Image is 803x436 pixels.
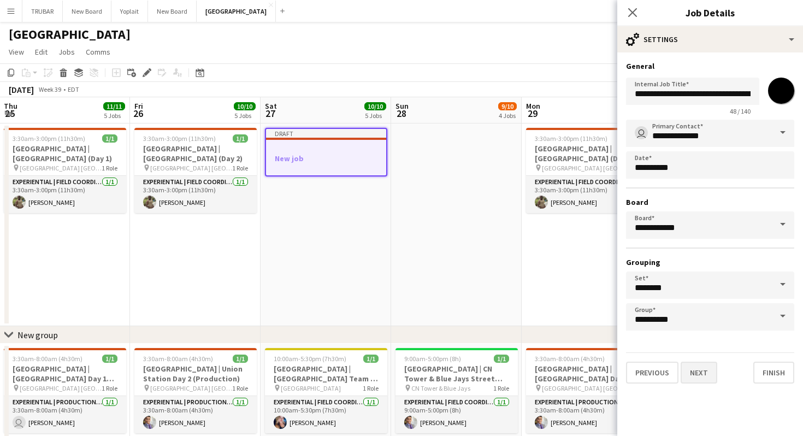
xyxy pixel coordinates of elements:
[9,26,131,43] h1: [GEOGRAPHIC_DATA]
[265,364,387,384] h3: [GEOGRAPHIC_DATA] | [GEOGRAPHIC_DATA] Team | Day 3 (Team Lead)
[395,364,518,384] h3: [GEOGRAPHIC_DATA] | CN Tower & Blue Jays Street Team | Day 4 (Team Lead)
[234,111,255,120] div: 5 Jobs
[197,1,276,22] button: [GEOGRAPHIC_DATA]
[526,176,648,213] app-card-role: Experiential | Field Coordinator1/13:30am-3:00pm (11h30m)[PERSON_NAME]
[721,107,759,115] span: 48 / 140
[233,355,248,363] span: 1/1
[102,134,117,143] span: 1/1
[103,102,125,110] span: 11/11
[54,45,79,59] a: Jobs
[148,1,197,22] button: New Board
[395,348,518,433] app-job-card: 9:00am-5:00pm (8h)1/1[GEOGRAPHIC_DATA] | CN Tower & Blue Jays Street Team | Day 4 (Team Lead) CN ...
[102,384,117,392] span: 1 Role
[681,362,717,384] button: Next
[133,107,143,120] span: 26
[535,355,605,363] span: 3:30am-8:00am (4h30m)
[68,85,79,93] div: EDT
[265,348,387,433] app-job-card: 10:00am-5:30pm (7h30m)1/1[GEOGRAPHIC_DATA] | [GEOGRAPHIC_DATA] Team | Day 3 (Team Lead) [GEOGRAPH...
[134,176,257,213] app-card-role: Experiential | Field Coordinator1/13:30am-3:00pm (11h30m)[PERSON_NAME]
[626,197,794,207] h3: Board
[134,348,257,433] app-job-card: 3:30am-8:00am (4h30m)1/1[GEOGRAPHIC_DATA] | Union Station Day 2 (Production) [GEOGRAPHIC_DATA] [G...
[626,257,794,267] h3: Grouping
[134,144,257,163] h3: [GEOGRAPHIC_DATA] | [GEOGRAPHIC_DATA] (Day 2)
[395,396,518,433] app-card-role: Experiential | Field Coordinator1/19:00am-5:00pm (8h)[PERSON_NAME]
[626,61,794,71] h3: General
[4,396,126,433] app-card-role: Experiential | Production Assistant1/13:30am-8:00am (4h30m) [PERSON_NAME]
[364,102,386,110] span: 10/10
[86,47,110,57] span: Comms
[526,101,540,111] span: Mon
[111,1,148,22] button: Yoplait
[498,102,517,110] span: 9/10
[232,164,248,172] span: 1 Role
[143,355,213,363] span: 3:30am-8:00am (4h30m)
[134,364,257,384] h3: [GEOGRAPHIC_DATA] | Union Station Day 2 (Production)
[9,84,34,95] div: [DATE]
[134,101,143,111] span: Fri
[2,107,17,120] span: 25
[281,384,341,392] span: [GEOGRAPHIC_DATA]
[13,355,82,363] span: 3:30am-8:00am (4h30m)
[4,101,17,111] span: Thu
[22,1,63,22] button: TRUBAR
[363,355,379,363] span: 1/1
[35,47,48,57] span: Edit
[265,128,387,176] app-job-card: DraftNew job
[4,348,126,433] div: 3:30am-8:00am (4h30m)1/1[GEOGRAPHIC_DATA] | [GEOGRAPHIC_DATA] Day 1 Production) [GEOGRAPHIC_DATA]...
[266,154,386,163] h3: New job
[4,45,28,59] a: View
[4,128,126,213] app-job-card: 3:30am-3:00pm (11h30m)1/1[GEOGRAPHIC_DATA] | [GEOGRAPHIC_DATA] (Day 1) [GEOGRAPHIC_DATA] [GEOGRAP...
[526,348,648,433] app-job-card: 3:30am-8:00am (4h30m)1/1[GEOGRAPHIC_DATA] | [GEOGRAPHIC_DATA] Day 5 Production) [GEOGRAPHIC_DATA]...
[395,101,409,111] span: Sun
[4,364,126,384] h3: [GEOGRAPHIC_DATA] | [GEOGRAPHIC_DATA] Day 1 Production)
[617,26,803,52] div: Settings
[524,107,540,120] span: 29
[20,384,102,392] span: [GEOGRAPHIC_DATA] [GEOGRAPHIC_DATA]
[150,384,232,392] span: [GEOGRAPHIC_DATA] [GEOGRAPHIC_DATA]
[493,384,509,392] span: 1 Role
[494,355,509,363] span: 1/1
[363,384,379,392] span: 1 Role
[102,355,117,363] span: 1/1
[36,85,63,93] span: Week 39
[265,396,387,433] app-card-role: Experiential | Field Coordinator1/110:00am-5:30pm (7h30m)[PERSON_NAME]
[274,355,346,363] span: 10:00am-5:30pm (7h30m)
[150,164,232,172] span: [GEOGRAPHIC_DATA] [GEOGRAPHIC_DATA]
[535,134,607,143] span: 3:30am-3:00pm (11h30m)
[58,47,75,57] span: Jobs
[13,134,85,143] span: 3:30am-3:00pm (11h30m)
[134,396,257,433] app-card-role: Experiential | Production Assistant1/13:30am-8:00am (4h30m)[PERSON_NAME]
[617,5,803,20] h3: Job Details
[526,364,648,384] h3: [GEOGRAPHIC_DATA] | [GEOGRAPHIC_DATA] Day 5 Production)
[104,111,125,120] div: 5 Jobs
[526,144,648,163] h3: [GEOGRAPHIC_DATA] | [GEOGRAPHIC_DATA] (Day 5)
[234,102,256,110] span: 10/10
[232,384,248,392] span: 1 Role
[4,176,126,213] app-card-role: Experiential | Field Coordinator1/13:30am-3:00pm (11h30m)[PERSON_NAME]
[20,164,102,172] span: [GEOGRAPHIC_DATA] [GEOGRAPHIC_DATA]
[626,362,678,384] button: Previous
[404,355,461,363] span: 9:00am-5:00pm (8h)
[9,47,24,57] span: View
[499,111,516,120] div: 4 Jobs
[526,128,648,213] div: 3:30am-3:00pm (11h30m)1/1[GEOGRAPHIC_DATA] | [GEOGRAPHIC_DATA] (Day 5) [GEOGRAPHIC_DATA] [GEOGRAP...
[411,384,470,392] span: CN Tower & Blue Jays
[63,1,111,22] button: New Board
[753,362,794,384] button: Finish
[265,101,277,111] span: Sat
[394,107,409,120] span: 28
[233,134,248,143] span: 1/1
[102,164,117,172] span: 1 Role
[542,384,624,392] span: [GEOGRAPHIC_DATA] [GEOGRAPHIC_DATA]
[134,128,257,213] app-job-card: 3:30am-3:00pm (11h30m)1/1[GEOGRAPHIC_DATA] | [GEOGRAPHIC_DATA] (Day 2) [GEOGRAPHIC_DATA] [GEOGRAP...
[542,164,624,172] span: [GEOGRAPHIC_DATA] [GEOGRAPHIC_DATA]
[365,111,386,120] div: 5 Jobs
[81,45,115,59] a: Comms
